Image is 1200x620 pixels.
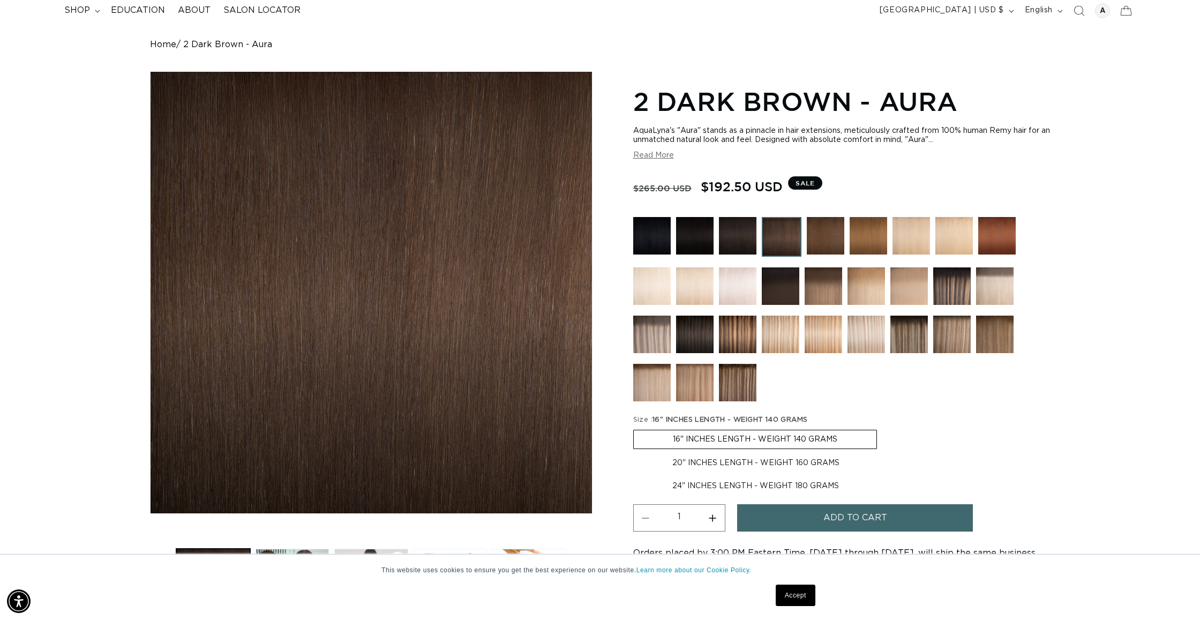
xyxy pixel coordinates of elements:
button: Read More [633,151,674,160]
img: 18/22 Duo Tone - Aura [805,316,842,353]
a: 62 Icy Blonde - Aura [719,267,756,310]
img: 8/24 Balayage - Aura [847,267,885,305]
a: 18/22 Balayage - Aura [890,267,928,310]
iframe: Chat Widget [1146,569,1200,620]
button: Add to cart [737,504,973,532]
a: Arctic Rooted - Aura [633,316,671,358]
a: 8AB/60A Rooted - Aura [976,267,1014,310]
img: 24 Light Golden Blonde - Aura [935,217,973,255]
a: 24 Light Golden Blonde - Aura [935,217,973,262]
a: Victoria Root Tap - Aura [933,316,971,358]
a: 2 Dark Brown - Aura [762,217,801,262]
s: $265.00 USD [633,178,692,198]
img: 8AB/60A Rooted - Aura [976,267,1014,305]
img: 1 Black - Aura [633,217,671,255]
img: 60 Most Platinum - Aura [676,267,714,305]
div: Accessibility Menu [7,589,31,613]
span: Education [111,5,165,16]
a: 4/12 Duo Tone - Aura [719,316,756,358]
a: Erie Root Tap - Aura [976,316,1014,358]
a: Arabian Root Tap - Aura [676,364,714,407]
img: 4/12 Duo Tone - Aura [719,316,756,353]
button: English [1018,1,1067,21]
img: Arabian Root Tap - Aura [676,364,714,401]
img: Como Root Tap - Aura [719,364,756,401]
button: [GEOGRAPHIC_DATA] | USD $ [873,1,1018,21]
div: AquaLyna's "Aura" stands as a pinnacle in hair extensions, meticulously crafted from 100% human R... [633,126,1050,145]
span: [GEOGRAPHIC_DATA] | USD $ [880,5,1004,16]
h1: 2 Dark Brown - Aura [633,85,1050,118]
img: 6 Light Brown - Aura [850,217,887,255]
p: This website uses cookies to ensure you get the best experience on our website. [381,565,819,575]
a: 1B/4 Duo Tone - Aura [676,316,714,358]
label: 16" INCHES LENGTH - WEIGHT 140 GRAMS [633,430,877,449]
img: 16 Blonde - Aura [892,217,930,255]
legend: Size : [633,415,809,425]
a: 1 Black - Aura [633,217,671,262]
a: 60 Most Platinum - Aura [676,267,714,310]
a: Echo Root Tap - Aura [890,316,928,358]
img: Arctic Rooted - Aura [633,316,671,353]
img: 8/24 Duo Tone - Aura [762,316,799,353]
a: Accept [776,585,815,606]
img: Echo Root Tap - Aura [890,316,928,353]
span: 2 Dark Brown - Aura [183,40,272,50]
img: 60A Most Platinum Ash - Aura [633,267,671,305]
img: 4/12 Balayage - Aura [805,267,842,305]
a: 1B Soft Black - Aura [719,217,756,262]
span: About [178,5,211,16]
img: Atlantic Duo Tone - Aura [847,316,885,353]
img: 62 Icy Blonde - Aura [719,267,756,305]
a: 8/24 Balayage - Aura [847,267,885,310]
a: 8/24 Duo Tone - Aura [762,316,799,358]
img: 1N Natural Black - Aura [676,217,714,255]
img: 1B/4 Balayage - Aura [762,267,799,305]
label: 20" INCHES LENGTH - WEIGHT 160 GRAMS [633,454,879,472]
span: $192.50 USD [701,176,783,197]
a: 6 Light Brown - Aura [850,217,887,262]
img: 2 Dark Brown - Aura [762,217,801,257]
a: 60A Most Platinum Ash - Aura [633,267,671,310]
a: 4 Medium Brown - Aura [807,217,844,262]
a: Como Root Tap - Aura [719,364,756,407]
img: 18/22 Balayage - Aura [890,267,928,305]
a: 4/12 Balayage - Aura [805,267,842,310]
img: 1B Soft Black - Aura [719,217,756,255]
label: 24" INCHES LENGTH - WEIGHT 180 GRAMS [633,477,878,495]
a: Learn more about our Cookie Policy. [636,566,752,574]
a: 18/22 Duo Tone - Aura [805,316,842,358]
img: 33 Copper Red - Aura [978,217,1016,255]
a: 1N Natural Black - Aura [676,217,714,262]
img: Pacific Balayage - Aura [933,267,971,305]
span: 16" INCHES LENGTH - WEIGHT 140 GRAMS [652,416,807,423]
a: Tahoe Root Tap - Aura [633,364,671,407]
a: 33 Copper Red - Aura [978,217,1016,262]
span: Salon Locator [223,5,301,16]
a: Pacific Balayage - Aura [933,267,971,310]
nav: breadcrumbs [150,40,1050,50]
span: Add to cart [823,504,887,532]
img: Erie Root Tap - Aura [976,316,1014,353]
img: 4 Medium Brown - Aura [807,217,844,255]
img: Victoria Root Tap - Aura [933,316,971,353]
span: Orders placed by 3:00 PM Eastern Time, [DATE] through [DATE], will ship the same business day. Or... [633,549,1038,571]
span: shop [64,5,90,16]
img: Tahoe Root Tap - Aura [633,364,671,401]
a: 1B/4 Balayage - Aura [762,267,799,310]
a: Home [150,40,176,50]
span: English [1025,5,1053,16]
img: 1B/4 Duo Tone - Aura [676,316,714,353]
a: Atlantic Duo Tone - Aura [847,316,885,358]
a: 16 Blonde - Aura [892,217,930,262]
span: Sale [788,176,822,190]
